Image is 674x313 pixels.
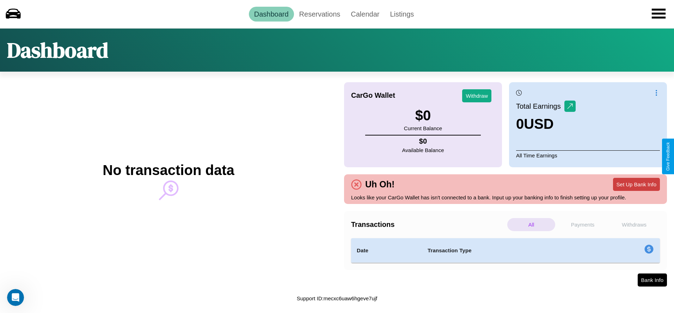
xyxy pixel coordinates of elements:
[404,124,442,133] p: Current Balance
[402,137,444,145] h4: $ 0
[103,162,234,178] h2: No transaction data
[294,7,346,22] a: Reservations
[610,218,658,231] p: Withdraws
[428,246,587,255] h4: Transaction Type
[404,108,442,124] h3: $ 0
[516,100,564,113] p: Total Earnings
[7,289,24,306] iframe: Intercom live chat
[507,218,555,231] p: All
[345,7,385,22] a: Calendar
[613,178,660,191] button: Set Up Bank Info
[351,221,505,229] h4: Transactions
[559,218,607,231] p: Payments
[297,294,377,303] p: Support ID: mecxc6uaw6hgeve7ujf
[357,246,416,255] h4: Date
[638,273,667,287] button: Bank Info
[402,145,444,155] p: Available Balance
[249,7,294,22] a: Dashboard
[351,193,660,202] p: Looks like your CarGo Wallet has isn't connected to a bank. Input up your banking info to finish ...
[362,179,398,189] h4: Uh Oh!
[385,7,419,22] a: Listings
[462,89,491,102] button: Withdraw
[516,116,576,132] h3: 0 USD
[351,91,395,100] h4: CarGo Wallet
[351,238,660,263] table: simple table
[516,150,660,160] p: All Time Earnings
[7,36,108,65] h1: Dashboard
[666,142,670,171] div: Give Feedback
